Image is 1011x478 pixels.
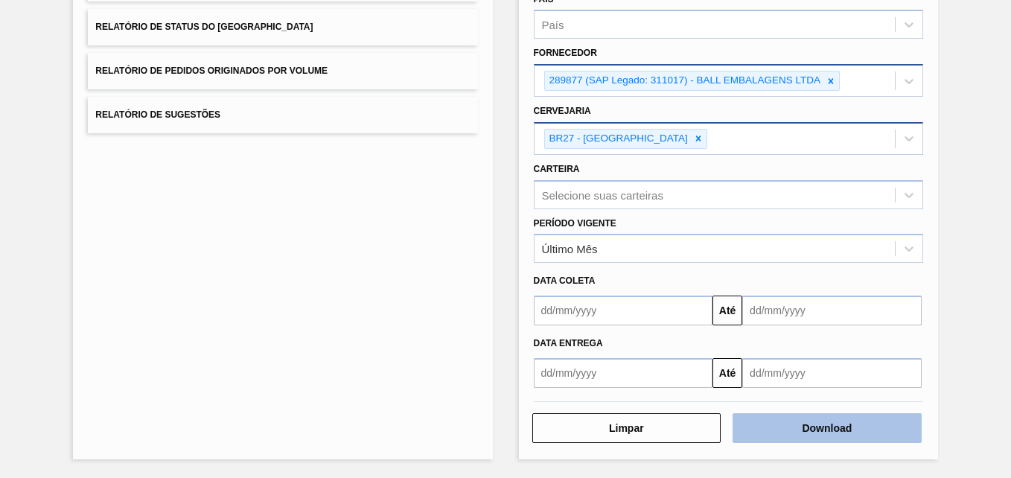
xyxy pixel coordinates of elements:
[534,106,591,116] label: Cervejaria
[742,296,922,325] input: dd/mm/yyyy
[534,48,597,58] label: Fornecedor
[733,413,922,443] button: Download
[534,164,580,174] label: Carteira
[95,109,220,120] span: Relatório de Sugestões
[95,22,313,32] span: Relatório de Status do [GEOGRAPHIC_DATA]
[742,358,922,388] input: dd/mm/yyyy
[532,413,721,443] button: Limpar
[712,296,742,325] button: Até
[542,188,663,201] div: Selecione suas carteiras
[88,53,477,89] button: Relatório de Pedidos Originados por Volume
[88,97,477,133] button: Relatório de Sugestões
[534,218,616,229] label: Período Vigente
[712,358,742,388] button: Até
[534,358,713,388] input: dd/mm/yyyy
[88,9,477,45] button: Relatório de Status do [GEOGRAPHIC_DATA]
[534,338,603,348] span: Data entrega
[542,19,564,31] div: País
[542,243,598,255] div: Último Mês
[545,71,823,90] div: 289877 (SAP Legado: 311017) - BALL EMBALAGENS LTDA
[534,296,713,325] input: dd/mm/yyyy
[545,130,690,148] div: BR27 - [GEOGRAPHIC_DATA]
[534,275,596,286] span: Data coleta
[95,66,328,76] span: Relatório de Pedidos Originados por Volume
